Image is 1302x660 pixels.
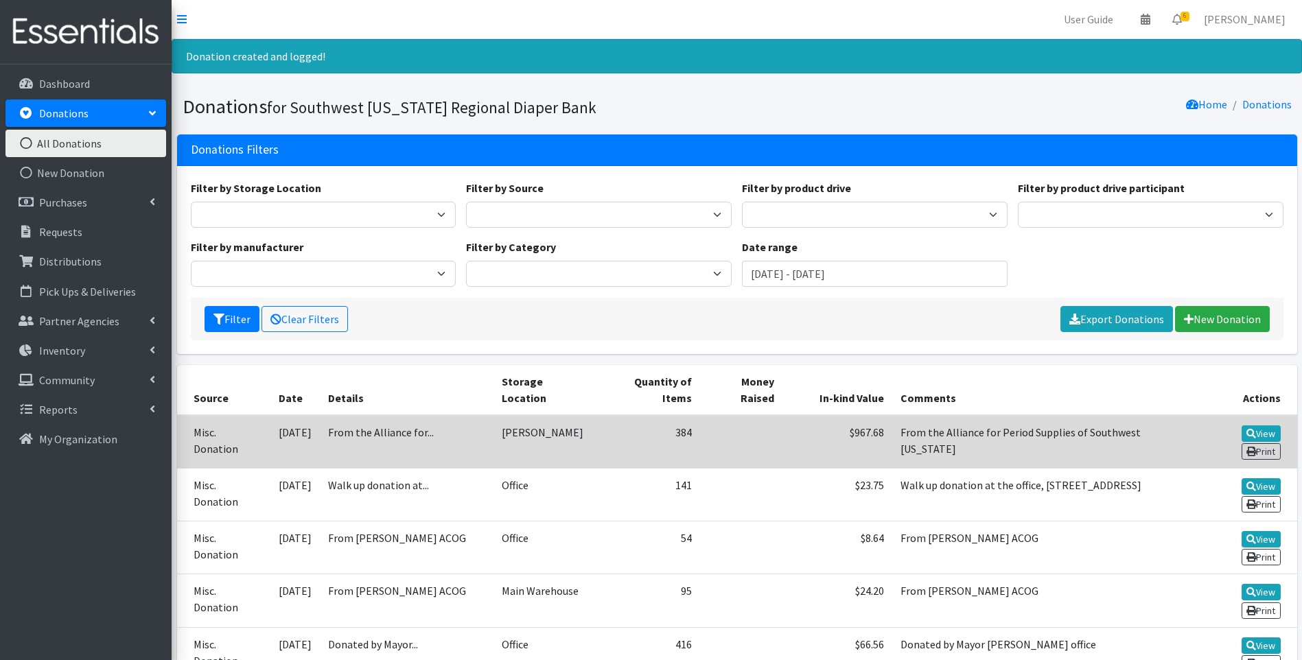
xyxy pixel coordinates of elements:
a: Print [1242,443,1281,460]
small: for Southwest [US_STATE] Regional Diaper Bank [267,97,596,117]
a: Inventory [5,337,166,364]
a: Dashboard [5,70,166,97]
p: Requests [39,225,82,239]
div: Donation created and logged! [172,39,1302,73]
th: Date [270,365,320,415]
input: January 1, 2011 - December 31, 2011 [742,261,1008,287]
td: From [PERSON_NAME] ACOG [320,521,493,574]
p: Reports [39,403,78,416]
td: $24.20 [782,574,892,627]
td: $8.64 [782,521,892,574]
a: Home [1186,97,1227,111]
td: Walk up donation at... [320,468,493,521]
p: Dashboard [39,77,90,91]
label: Filter by Category [466,239,556,255]
label: Filter by product drive [742,180,851,196]
p: My Organization [39,432,117,446]
td: From [PERSON_NAME] ACOG [892,574,1196,627]
p: Pick Ups & Deliveries [39,285,136,298]
a: Partner Agencies [5,307,166,335]
p: Donations [39,106,89,120]
td: [DATE] [270,415,320,469]
a: Donations [5,99,166,127]
th: Money Raised [700,365,782,415]
span: 6 [1181,12,1189,21]
th: Details [320,365,493,415]
a: Print [1242,549,1281,565]
td: [DATE] [270,468,320,521]
a: View [1242,531,1281,547]
td: Walk up donation at the office, [STREET_ADDRESS] [892,468,1196,521]
td: Misc. Donation [177,415,270,469]
td: 95 [598,574,700,627]
button: Filter [205,306,259,332]
h3: Donations Filters [191,143,279,157]
th: Actions [1196,365,1297,415]
a: Pick Ups & Deliveries [5,278,166,305]
a: [PERSON_NAME] [1193,5,1297,33]
td: $967.68 [782,415,892,469]
a: Reports [5,396,166,423]
a: Requests [5,218,166,246]
a: My Organization [5,425,166,453]
img: HumanEssentials [5,9,166,55]
td: 384 [598,415,700,469]
label: Filter by product drive participant [1018,180,1185,196]
td: 141 [598,468,700,521]
th: Source [177,365,270,415]
a: View [1242,478,1281,495]
th: In-kind Value [782,365,892,415]
label: Filter by Source [466,180,544,196]
td: [DATE] [270,521,320,574]
label: Filter by manufacturer [191,239,303,255]
p: Community [39,373,95,387]
p: Purchases [39,196,87,209]
a: Distributions [5,248,166,275]
td: Misc. Donation [177,468,270,521]
a: All Donations [5,130,166,157]
a: 6 [1161,5,1193,33]
a: Purchases [5,189,166,216]
p: Distributions [39,255,102,268]
td: [DATE] [270,574,320,627]
td: From [PERSON_NAME] ACOG [892,521,1196,574]
a: Community [5,366,166,394]
td: Main Warehouse [493,574,597,627]
a: Export Donations [1060,306,1173,332]
td: From the Alliance for Period Supplies of Southwest [US_STATE] [892,415,1196,469]
a: User Guide [1053,5,1124,33]
a: Print [1242,496,1281,512]
td: 54 [598,521,700,574]
a: New Donation [5,159,166,187]
td: $23.75 [782,468,892,521]
label: Filter by Storage Location [191,180,321,196]
a: View [1242,425,1281,442]
a: Print [1242,602,1281,619]
a: Clear Filters [261,306,348,332]
a: View [1242,584,1281,600]
a: View [1242,637,1281,654]
td: From the Alliance for... [320,415,493,469]
td: Misc. Donation [177,574,270,627]
p: Partner Agencies [39,314,119,328]
td: Office [493,521,597,574]
td: Office [493,468,597,521]
a: New Donation [1175,306,1270,332]
th: Quantity of Items [598,365,700,415]
th: Comments [892,365,1196,415]
p: Inventory [39,344,85,357]
h1: Donations [183,95,732,119]
td: [PERSON_NAME] [493,415,597,469]
td: From [PERSON_NAME] ACOG [320,574,493,627]
label: Date range [742,239,798,255]
td: Misc. Donation [177,521,270,574]
a: Donations [1242,97,1292,111]
th: Storage Location [493,365,597,415]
